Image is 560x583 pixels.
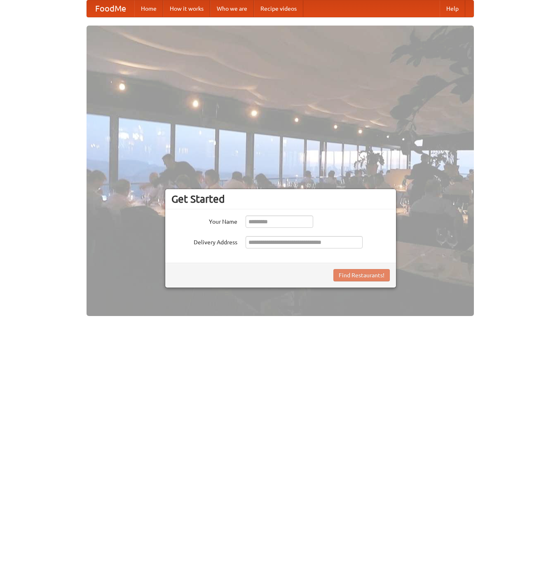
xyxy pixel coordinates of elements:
[163,0,210,17] a: How it works
[171,236,237,246] label: Delivery Address
[210,0,254,17] a: Who we are
[333,269,390,281] button: Find Restaurants!
[87,0,134,17] a: FoodMe
[134,0,163,17] a: Home
[171,215,237,226] label: Your Name
[254,0,303,17] a: Recipe videos
[171,193,390,205] h3: Get Started
[440,0,465,17] a: Help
